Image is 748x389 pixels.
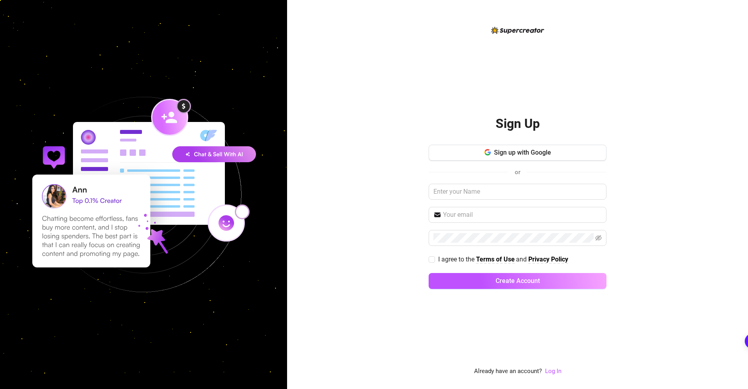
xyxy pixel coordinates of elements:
span: Create Account [496,277,540,285]
strong: Terms of Use [476,255,515,263]
input: Enter your Name [429,184,606,200]
a: Privacy Policy [528,255,568,264]
a: Log In [545,367,561,376]
button: Sign up with Google [429,145,606,161]
h2: Sign Up [496,116,540,132]
img: signup-background-D0MIrEPF.svg [6,57,281,332]
span: or [515,169,520,176]
input: Your email [443,210,602,220]
a: Log In [545,367,561,375]
strong: Privacy Policy [528,255,568,263]
button: Create Account [429,273,606,289]
img: logo-BBDzfeDw.svg [491,27,544,34]
span: Already have an account? [474,367,542,376]
a: Terms of Use [476,255,515,264]
span: Sign up with Google [494,149,551,156]
span: eye-invisible [595,235,602,241]
span: I agree to the [438,255,476,263]
span: and [516,255,528,263]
